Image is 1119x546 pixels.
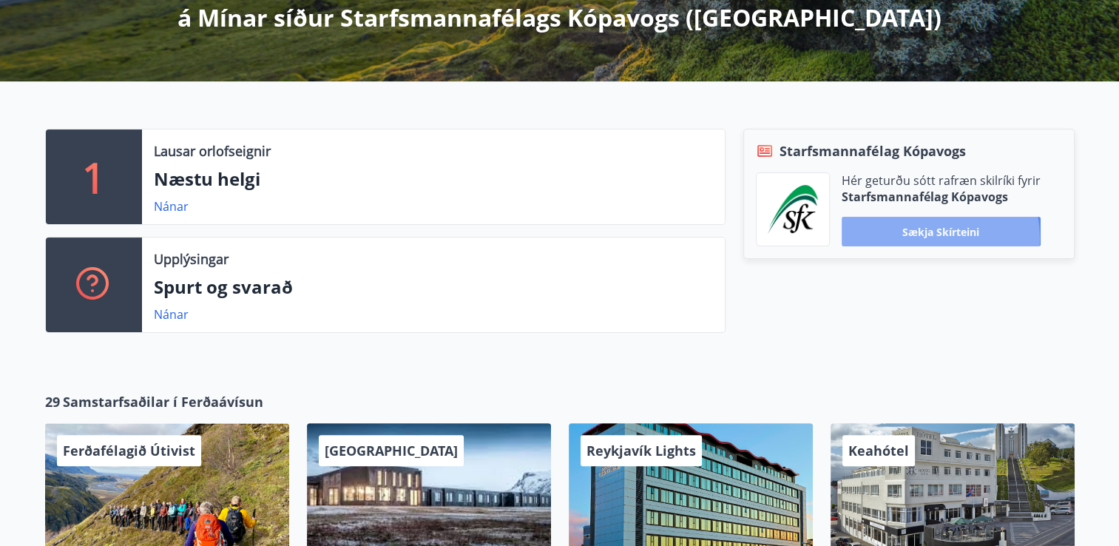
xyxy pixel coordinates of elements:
img: x5MjQkxwhnYn6YREZUTEa9Q4KsBUeQdWGts9Dj4O.png [768,185,818,234]
p: Næstu helgi [154,166,713,192]
p: Spurt og svarað [154,274,713,300]
span: Starfsmannafélag Kópavogs [780,141,966,161]
p: Hér geturðu sótt rafræn skilríki fyrir [842,172,1041,189]
p: Starfsmannafélag Kópavogs [842,189,1041,205]
a: Nánar [154,198,189,215]
p: 1 [82,149,106,205]
button: Sækja skírteini [842,217,1041,246]
span: 29 [45,392,60,411]
span: Reykjavík Lights [586,442,696,459]
p: Upplýsingar [154,249,229,269]
span: Keahótel [848,442,909,459]
span: [GEOGRAPHIC_DATA] [325,442,458,459]
a: Nánar [154,306,189,323]
span: Ferðafélagið Útivist [63,442,195,459]
p: á Mínar síður Starfsmannafélags Kópavogs ([GEOGRAPHIC_DATA]) [178,1,941,34]
span: Samstarfsaðilar í Ferðaávísun [63,392,263,411]
p: Lausar orlofseignir [154,141,271,161]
